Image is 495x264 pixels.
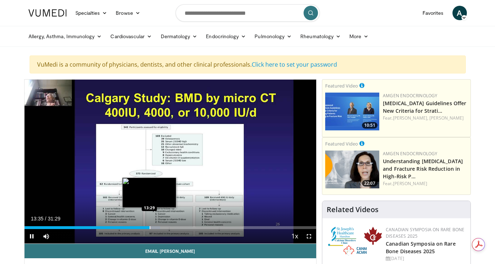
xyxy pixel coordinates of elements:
[122,178,176,208] img: image.jpeg
[296,29,345,44] a: Rheumatology
[418,6,448,20] a: Favorites
[24,29,106,44] a: Allergy, Asthma, Immunology
[383,180,468,187] div: Feat.
[252,61,337,68] a: Click here to set your password
[250,29,296,44] a: Pulmonology
[386,255,465,262] div: [DATE]
[302,229,316,243] button: Fullscreen
[325,140,358,147] small: Featured Video
[362,180,377,187] span: 22:07
[393,180,427,187] a: [PERSON_NAME]
[325,151,379,188] a: 22:07
[111,6,145,20] a: Browse
[393,115,428,121] a: [PERSON_NAME],
[325,93,379,130] a: 10:51
[325,151,379,188] img: c9a25db3-4db0-49e1-a46f-17b5c91d58a1.png.150x105_q85_crop-smart_upscale.png
[48,216,60,222] span: 31:29
[325,93,379,130] img: 7b525459-078d-43af-84f9-5c25155c8fbb.png.150x105_q85_crop-smart_upscale.jpg
[156,29,202,44] a: Dermatology
[25,226,317,229] div: Progress Bar
[452,6,467,20] a: A
[383,158,463,180] a: Understanding [MEDICAL_DATA] and Fracture Risk Reduction in High-Risk P…
[383,115,468,121] div: Feat.
[362,122,377,129] span: 10:51
[383,93,437,99] a: Amgen Endocrinology
[25,80,317,244] video-js: Video Player
[31,216,44,222] span: 13:35
[386,240,456,255] a: Canadian Symposia on Rare Bone Diseases 2025
[345,29,373,44] a: More
[39,229,53,243] button: Mute
[383,151,437,157] a: Amgen Endocrinology
[328,227,382,256] img: 59b7dea3-8883-45d6-a110-d30c6cb0f321.png.150x105_q85_autocrop_double_scale_upscale_version-0.2.png
[25,244,317,258] a: Email [PERSON_NAME]
[71,6,112,20] a: Specialties
[429,115,464,121] a: [PERSON_NAME]
[386,227,464,239] a: Canadian Symposia on Rare Bone Diseases 2025
[325,82,358,89] small: Featured Video
[287,229,302,243] button: Playback Rate
[176,4,320,22] input: Search topics, interventions
[202,29,250,44] a: Endocrinology
[45,216,47,222] span: /
[25,229,39,243] button: Pause
[327,205,379,214] h4: Related Videos
[30,55,466,73] div: VuMedi is a community of physicians, dentists, and other clinical professionals.
[383,100,466,114] a: [MEDICAL_DATA] Guidelines Offer New Criteria for Strati…
[106,29,156,44] a: Cardiovascular
[28,9,67,17] img: VuMedi Logo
